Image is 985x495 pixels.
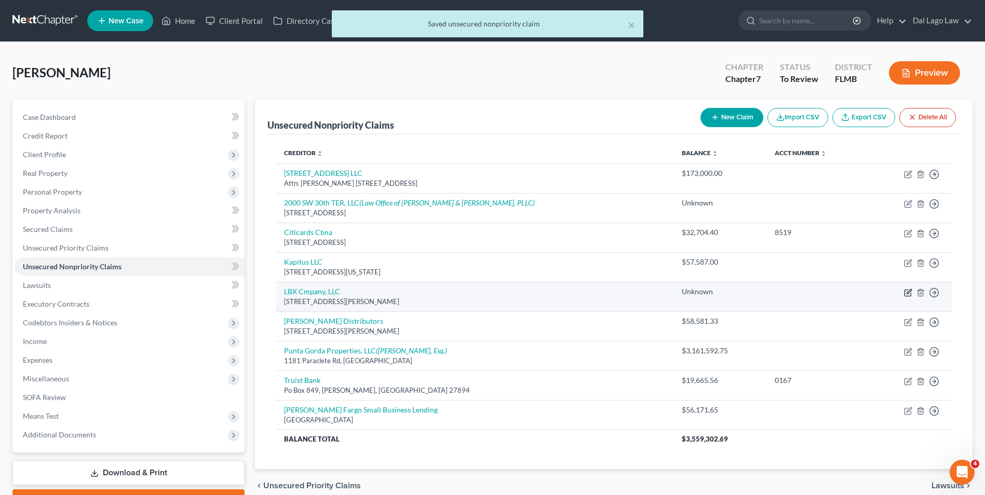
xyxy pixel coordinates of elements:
div: Chapter [725,61,763,73]
span: Lawsuits [23,281,51,290]
span: Unsecured Nonpriority Claims [23,262,122,271]
a: Credit Report [15,127,245,145]
a: Acct Number unfold_more [775,149,827,157]
div: [STREET_ADDRESS][PERSON_NAME] [284,297,665,307]
a: Case Dashboard [15,108,245,127]
div: District [835,61,872,73]
button: Lawsuits chevron_right [932,482,973,490]
a: 2000 SW 30th TER, LLC(Law Office of [PERSON_NAME] & [PERSON_NAME], PLLC) [284,198,535,207]
div: 0167 [775,375,860,386]
span: Credit Report [23,131,68,140]
div: $57,587.00 [682,257,759,267]
a: Punta Gorda Properties, LLC([PERSON_NAME], Esq.) [284,346,447,355]
a: Truist Bank [284,376,320,384]
span: Income [23,337,47,346]
a: LBX Cmpany, LLC [284,287,340,296]
button: Import CSV [767,108,828,127]
span: SOFA Review [23,393,66,402]
div: Unsecured Nonpriority Claims [267,119,394,131]
span: Unsecured Priority Claims [23,243,109,252]
a: Property Analysis [15,201,245,220]
button: chevron_left Unsecured Priority Claims [255,482,361,490]
a: Download & Print [12,461,245,485]
a: Unsecured Priority Claims [15,239,245,257]
div: $3,161,592.75 [682,346,759,356]
span: 7 [756,74,761,84]
a: Executory Contracts [15,295,245,313]
div: Po Box 849, [PERSON_NAME], [GEOGRAPHIC_DATA] 27894 [284,386,665,395]
div: To Review [780,73,818,85]
div: Unknown [682,198,759,208]
span: Personal Property [23,187,82,196]
span: Property Analysis [23,206,80,215]
a: Export CSV [832,108,895,127]
div: $58,581.33 [682,316,759,326]
span: Case Dashboard [23,113,76,121]
a: Unsecured Nonpriority Claims [15,257,245,276]
i: (Law Office of [PERSON_NAME] & [PERSON_NAME], PLLC) [359,198,535,207]
div: 1181 Paraclete Rd, [GEOGRAPHIC_DATA] [284,356,665,366]
span: 4 [971,460,979,468]
a: Secured Claims [15,220,245,239]
span: Client Profile [23,150,66,159]
div: FLMB [835,73,872,85]
span: Additional Documents [23,430,96,439]
i: unfold_more [712,150,718,157]
span: Executory Contracts [23,299,89,308]
i: unfold_more [317,150,323,157]
div: Status [780,61,818,73]
div: Attn: [PERSON_NAME] [STREET_ADDRESS] [284,178,665,188]
a: [PERSON_NAME] Distributors [284,317,383,325]
i: chevron_right [964,482,973,490]
div: $19,665.56 [682,375,759,386]
button: Preview [889,61,960,85]
a: SOFA Review [15,388,245,407]
button: Delete All [899,108,956,127]
div: Saved unsecured nonpriority claim [340,19,635,29]
div: [GEOGRAPHIC_DATA] [284,415,665,425]
div: [STREET_ADDRESS][PERSON_NAME] [284,326,665,336]
th: Balance Total [276,430,673,448]
div: $173,000.00 [682,168,759,178]
div: Unknown [682,286,759,297]
span: Unsecured Priority Claims [263,482,361,490]
i: chevron_left [255,482,263,490]
a: Lawsuits [15,276,245,295]
span: [PERSON_NAME] [12,65,111,80]
span: Means Test [23,411,59,420]
span: Lawsuits [932,482,964,490]
div: $56,171.65 [682,405,759,415]
i: ([PERSON_NAME], Esq.) [376,346,447,355]
div: [STREET_ADDRESS] [284,238,665,247]
a: Citicards Cbna [284,228,332,237]
a: [PERSON_NAME] Fargo Small Business Lending [284,405,438,414]
i: unfold_more [820,150,827,157]
button: New Claim [700,108,763,127]
div: [STREET_ADDRESS][US_STATE] [284,267,665,277]
a: [STREET_ADDRESS] LLC [284,169,362,177]
a: Creditor unfold_more [284,149,323,157]
span: Expenses [23,355,52,364]
span: Miscellaneous [23,374,69,383]
a: Balance unfold_more [682,149,718,157]
div: $32,704.40 [682,227,759,238]
div: [STREET_ADDRESS] [284,208,665,218]
span: Codebtors Insiders & Notices [23,318,117,327]
a: Kapitus LLC [284,257,322,266]
button: × [628,19,635,31]
span: Secured Claims [23,225,73,233]
span: Real Property [23,169,68,177]
div: 8519 [775,227,860,238]
div: Chapter [725,73,763,85]
iframe: Intercom live chat [950,460,975,485]
span: $3,559,302.69 [682,435,728,443]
